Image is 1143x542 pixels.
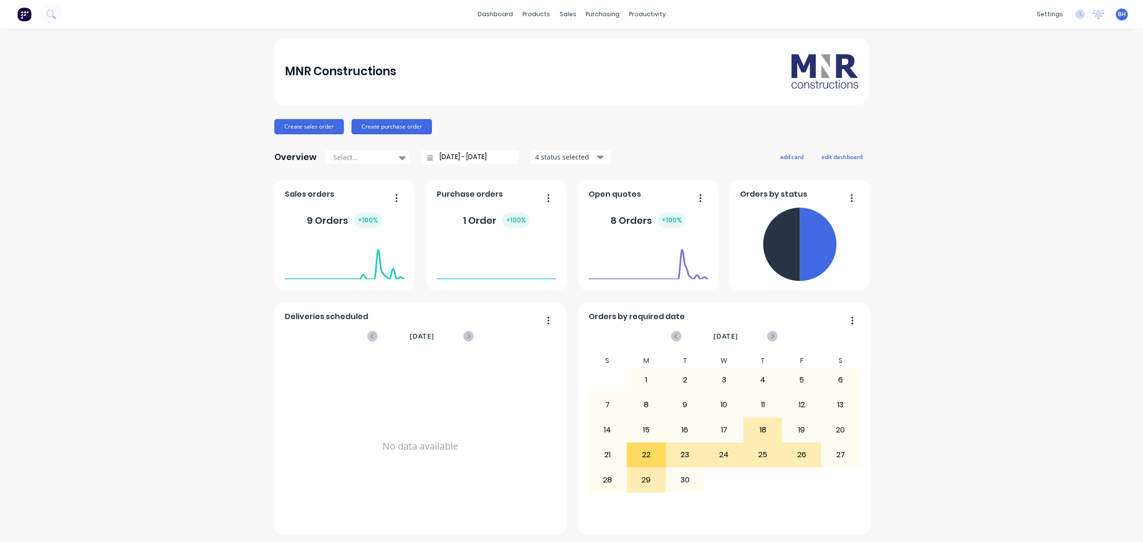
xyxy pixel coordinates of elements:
div: 13 [822,393,860,417]
div: S [821,354,860,368]
div: 20 [822,418,860,442]
div: 3 [705,368,743,392]
button: Create sales order [274,119,344,134]
div: 7 [589,393,627,417]
span: Deliveries scheduled [285,311,368,322]
span: [DATE] [713,331,738,341]
div: products [518,7,555,21]
div: T [743,354,782,368]
button: add card [774,151,810,163]
span: BH [1118,10,1126,19]
div: productivity [624,7,671,21]
div: 15 [627,418,665,442]
div: W [704,354,743,368]
button: edit dashboard [815,151,869,163]
div: 23 [666,443,704,467]
div: 24 [705,443,743,467]
span: Sales orders [285,189,334,200]
div: 18 [744,418,782,442]
button: Create purchase order [351,119,432,134]
img: MNR Constructions [792,54,858,89]
div: 4 status selected [535,152,595,162]
div: 8 Orders [611,212,686,228]
div: 4 [744,368,782,392]
div: 11 [744,393,782,417]
div: sales [555,7,581,21]
div: T [666,354,705,368]
div: 8 [627,393,665,417]
div: + 100 % [354,212,382,228]
div: 10 [705,393,743,417]
div: 2 [666,368,704,392]
span: Open quotes [589,189,641,200]
div: S [588,354,627,368]
div: 5 [782,368,821,392]
div: 19 [782,418,821,442]
span: [DATE] [410,331,434,341]
div: F [782,354,821,368]
div: 9 [666,393,704,417]
div: 30 [666,468,704,492]
span: Orders by status [740,189,807,200]
div: 6 [822,368,860,392]
div: 1 [627,368,665,392]
div: 27 [822,443,860,467]
div: 26 [782,443,821,467]
img: Factory [17,7,31,21]
div: 14 [589,418,627,442]
div: settings [1032,7,1068,21]
span: Purchase orders [437,189,503,200]
div: 17 [705,418,743,442]
div: 22 [627,443,665,467]
div: 1 Order [463,212,530,228]
div: M [627,354,666,368]
div: 25 [744,443,782,467]
div: purchasing [581,7,624,21]
div: No data available [285,354,556,539]
div: 28 [589,468,627,492]
div: 9 Orders [307,212,382,228]
a: dashboard [473,7,518,21]
div: 29 [627,468,665,492]
div: 12 [782,393,821,417]
button: 4 status selected [530,150,611,164]
div: + 100 % [658,212,686,228]
div: + 100 % [502,212,530,228]
div: MNR Constructions [285,62,396,81]
div: 21 [589,443,627,467]
div: 16 [666,418,704,442]
div: Overview [274,148,317,167]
